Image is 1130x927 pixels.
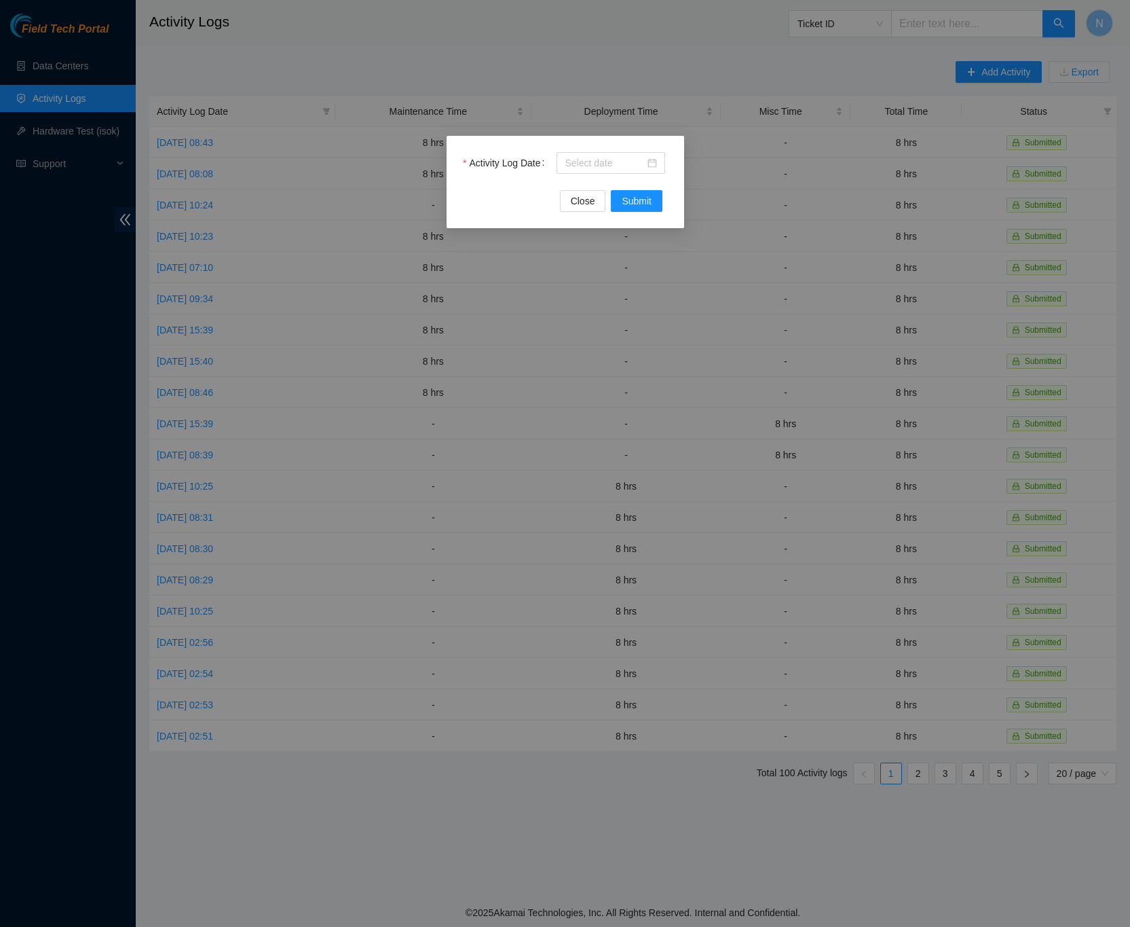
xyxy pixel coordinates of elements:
[559,190,605,212] button: Close
[463,152,550,174] label: Activity Log Date
[565,156,645,170] input: Activity Log Date
[622,194,652,208] span: Submit
[570,194,595,208] span: Close
[611,190,662,212] button: Submit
